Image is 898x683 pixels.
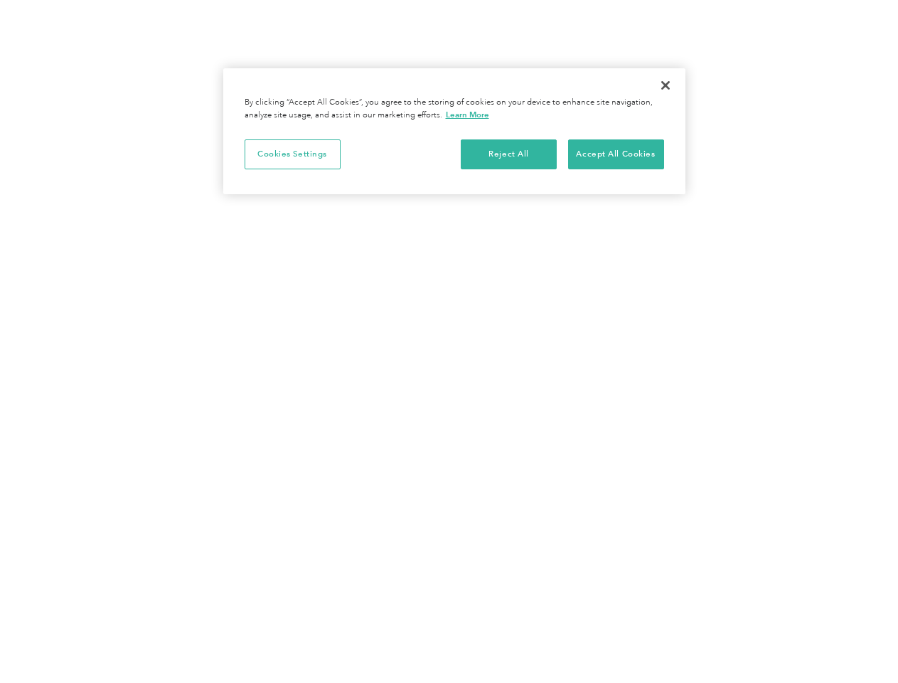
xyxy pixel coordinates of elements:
button: Accept All Cookies [568,139,664,169]
div: By clicking “Accept All Cookies”, you agree to the storing of cookies on your device to enhance s... [245,97,664,122]
a: More information about your privacy, opens in a new tab [446,110,489,120]
button: Cookies Settings [245,139,341,169]
div: Privacy [223,68,685,194]
div: Cookie banner [223,68,685,194]
button: Close [650,70,681,101]
button: Reject All [461,139,557,169]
